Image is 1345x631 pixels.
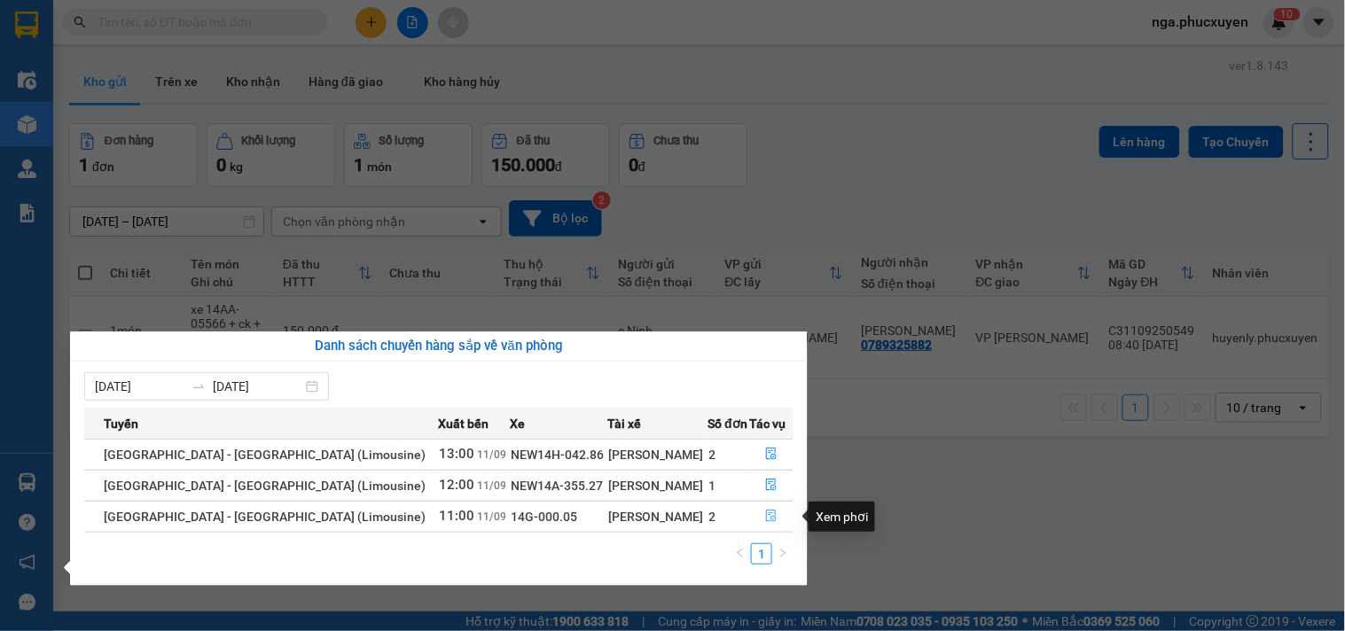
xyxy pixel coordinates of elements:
[709,510,716,524] span: 2
[752,544,771,564] a: 1
[730,543,751,565] li: Previous Page
[751,471,794,500] button: file-done
[511,448,604,462] span: NEW14H-042.86
[609,445,708,464] div: [PERSON_NAME]
[477,479,506,492] span: 11/09
[84,336,794,357] div: Danh sách chuyến hàng sắp về văn phòng
[477,448,506,461] span: 11/09
[104,414,138,433] span: Tuyến
[750,414,786,433] span: Tác vụ
[477,510,506,523] span: 11/09
[213,377,302,396] input: Đến ngày
[104,448,426,462] span: [GEOGRAPHIC_DATA] - [GEOGRAPHIC_DATA] (Limousine)
[751,440,794,469] button: file-done
[772,543,794,565] li: Next Page
[511,479,603,493] span: NEW14A-355.27
[709,448,716,462] span: 2
[439,446,474,462] span: 13:00
[104,479,426,493] span: [GEOGRAPHIC_DATA] - [GEOGRAPHIC_DATA] (Limousine)
[730,543,751,565] button: left
[608,414,642,433] span: Tài xế
[609,507,708,526] div: [PERSON_NAME]
[765,448,778,462] span: file-done
[772,543,794,565] button: right
[708,414,748,433] span: Số đơn
[192,379,206,393] span: to
[439,508,474,524] span: 11:00
[765,479,778,493] span: file-done
[809,502,875,532] div: Xem phơi
[192,379,206,393] span: swap-right
[438,414,489,433] span: Xuất bến
[765,510,778,524] span: file-done
[510,414,525,433] span: Xe
[609,476,708,495] div: [PERSON_NAME]
[751,502,794,531] button: file-done
[735,548,746,558] span: left
[511,510,577,524] span: 14G-000.05
[751,543,772,565] li: 1
[439,477,474,493] span: 12:00
[95,377,184,396] input: Từ ngày
[104,510,426,524] span: [GEOGRAPHIC_DATA] - [GEOGRAPHIC_DATA] (Limousine)
[778,548,788,558] span: right
[709,479,716,493] span: 1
